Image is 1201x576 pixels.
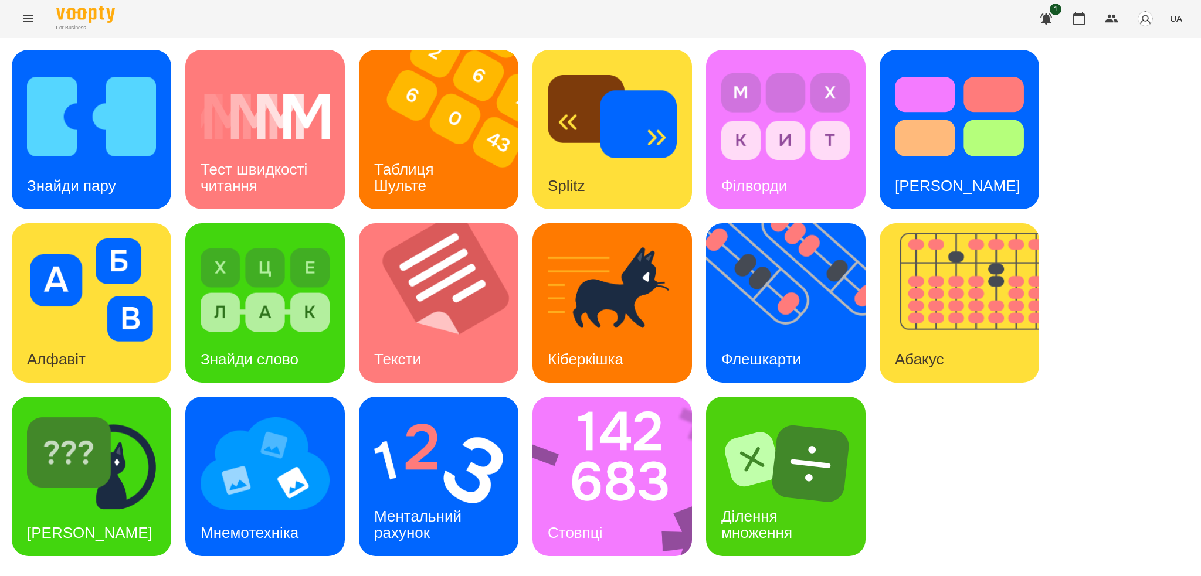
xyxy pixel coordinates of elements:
h3: Абакус [895,350,944,368]
img: Знайди Кіберкішку [27,412,156,515]
img: Тест Струпа [895,65,1024,168]
span: UA [1170,12,1182,25]
span: For Business [56,24,115,32]
img: Ділення множення [721,412,850,515]
h3: Філворди [721,177,787,195]
a: КіберкішкаКіберкішка [532,223,692,383]
h3: Мнемотехніка [201,524,298,541]
a: Знайди словоЗнайди слово [185,223,345,383]
h3: Стовпці [548,524,602,541]
a: Ділення множенняДілення множення [706,397,866,556]
img: Стовпці [532,397,707,556]
h3: [PERSON_NAME] [27,524,152,541]
h3: Таблиця Шульте [374,161,438,194]
a: Ментальний рахунокМентальний рахунок [359,397,518,556]
h3: Флешкарти [721,350,801,368]
a: ФілвордиФілворди [706,50,866,209]
a: ФлешкартиФлешкарти [706,223,866,383]
a: SplitzSplitz [532,50,692,209]
a: СтовпціСтовпці [532,397,692,556]
h3: Тексти [374,350,421,368]
h3: Знайди слово [201,350,298,368]
img: Флешкарти [706,223,880,383]
a: МнемотехнікаМнемотехніка [185,397,345,556]
img: Voopty Logo [56,6,115,23]
button: Menu [14,5,42,33]
h3: Splitz [548,177,585,195]
img: Тест швидкості читання [201,65,330,168]
h3: [PERSON_NAME] [895,177,1020,195]
a: Знайди паруЗнайди пару [12,50,171,209]
img: Тексти [359,223,533,383]
img: Таблиця Шульте [359,50,533,209]
a: Таблиця ШультеТаблиця Шульте [359,50,518,209]
img: Splitz [548,65,677,168]
img: avatar_s.png [1137,11,1153,27]
a: Тест швидкості читанняТест швидкості читання [185,50,345,209]
h3: Алфавіт [27,350,86,368]
h3: Тест швидкості читання [201,161,311,194]
img: Мнемотехніка [201,412,330,515]
button: UA [1165,8,1187,29]
h3: Знайди пару [27,177,116,195]
h3: Ментальний рахунок [374,507,466,541]
a: АлфавітАлфавіт [12,223,171,383]
img: Знайди пару [27,65,156,168]
a: Тест Струпа[PERSON_NAME] [880,50,1039,209]
img: Знайди слово [201,238,330,342]
img: Кіберкішка [548,238,677,342]
h3: Ділення множення [721,507,792,541]
img: Абакус [880,223,1054,383]
img: Алфавіт [27,238,156,342]
a: ТекстиТексти [359,223,518,383]
img: Філворди [721,65,850,168]
h3: Кіберкішка [548,350,623,368]
span: 1 [1050,4,1061,15]
a: Знайди Кіберкішку[PERSON_NAME] [12,397,171,556]
img: Ментальний рахунок [374,412,503,515]
a: АбакусАбакус [880,223,1039,383]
